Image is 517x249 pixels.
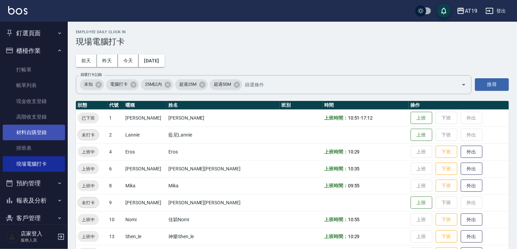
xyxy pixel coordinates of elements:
b: 上班時間： [324,115,348,121]
td: [PERSON_NAME][PERSON_NAME] [167,160,280,177]
th: 代號 [107,101,124,110]
button: 搜尋 [475,78,509,91]
span: 25M以內 [141,81,166,88]
span: 09:55 [348,183,360,188]
button: 客戶管理 [3,209,65,227]
button: AT19 [454,4,480,18]
th: 暱稱 [124,101,167,110]
button: Open [458,79,469,90]
th: 時間 [323,101,409,110]
button: 外出 [461,146,482,158]
b: 上班時間： [324,234,348,239]
th: 姓名 [167,101,280,110]
td: 6 [107,160,124,177]
b: 上班時間： [324,166,348,171]
span: 上班中 [78,148,99,155]
button: 櫃檯作業 [3,42,65,60]
span: 17:12 [361,115,373,121]
span: 上班中 [78,233,99,240]
span: 10:55 [348,217,360,222]
td: 10 [107,211,124,228]
span: 已下班 [78,115,99,122]
td: Eros [124,143,167,160]
b: 上班時間： [324,217,348,222]
button: 下班 [436,146,457,158]
button: 外出 [461,230,482,243]
a: 現場電腦打卡 [3,156,65,172]
td: 藍尼Lannie [167,126,280,143]
button: 下班 [436,213,457,226]
img: Person [5,230,19,244]
span: 上班中 [78,216,99,223]
button: 外出 [461,163,482,175]
div: 25M以內 [141,79,173,90]
td: Shen_le [124,228,167,245]
td: - [323,109,409,126]
h2: Employee Daily Clock In [76,30,509,34]
div: 電腦打卡 [106,79,139,90]
th: 狀態 [76,101,107,110]
span: 上班中 [78,182,99,189]
td: [PERSON_NAME][PERSON_NAME] [167,194,280,211]
a: 帳單列表 [3,78,65,93]
div: 超過50M [210,79,242,90]
div: 超過25M [175,79,208,90]
a: 排班表 [3,140,65,156]
span: 10:35 [348,166,360,171]
button: 登出 [483,5,509,17]
td: 神樂Shen_le [167,228,280,245]
h3: 現場電腦打卡 [76,37,509,46]
b: 上班時間： [324,149,348,154]
button: 預約管理 [3,174,65,192]
span: 未知 [80,81,97,88]
td: 佳穎Nomi [167,211,280,228]
span: 10:51 [348,115,360,121]
td: 13 [107,228,124,245]
button: 外出 [461,213,482,226]
span: 10:29 [348,234,360,239]
span: 電腦打卡 [106,81,132,88]
button: 下班 [436,163,457,175]
button: 昨天 [97,55,118,67]
p: 服務人員 [21,237,55,243]
a: 打帳單 [3,62,65,78]
span: 超過25M [175,81,201,88]
button: 上班 [411,129,432,141]
button: 上班 [411,196,432,209]
h5: 店家登入 [21,230,55,237]
div: 未知 [80,79,104,90]
div: AT19 [465,7,477,15]
button: save [437,4,451,18]
button: 下班 [436,230,457,243]
span: 上班中 [78,165,99,172]
td: [PERSON_NAME] [124,194,167,211]
button: 今天 [118,55,139,67]
button: 上班 [411,112,432,124]
span: 超過50M [210,81,235,88]
span: 未打卡 [78,131,99,139]
td: 2 [107,126,124,143]
a: 高階收支登錄 [3,109,65,125]
td: [PERSON_NAME] [167,109,280,126]
img: Logo [8,6,27,15]
b: 上班時間： [324,183,348,188]
a: 材料自購登錄 [3,125,65,140]
td: 1 [107,109,124,126]
label: 篩選打卡記錄 [81,72,102,77]
a: 現金收支登錄 [3,94,65,109]
th: 操作 [409,101,509,110]
td: Lannie [124,126,167,143]
button: 下班 [436,180,457,192]
td: [PERSON_NAME] [124,109,167,126]
td: 9 [107,194,124,211]
td: 8 [107,177,124,194]
td: [PERSON_NAME] [124,160,167,177]
th: 班別 [280,101,323,110]
button: 報表及分析 [3,192,65,209]
td: Mika [167,177,280,194]
td: Nomi [124,211,167,228]
button: [DATE] [139,55,164,67]
td: Mika [124,177,167,194]
button: 前天 [76,55,97,67]
span: 未打卡 [78,199,99,206]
